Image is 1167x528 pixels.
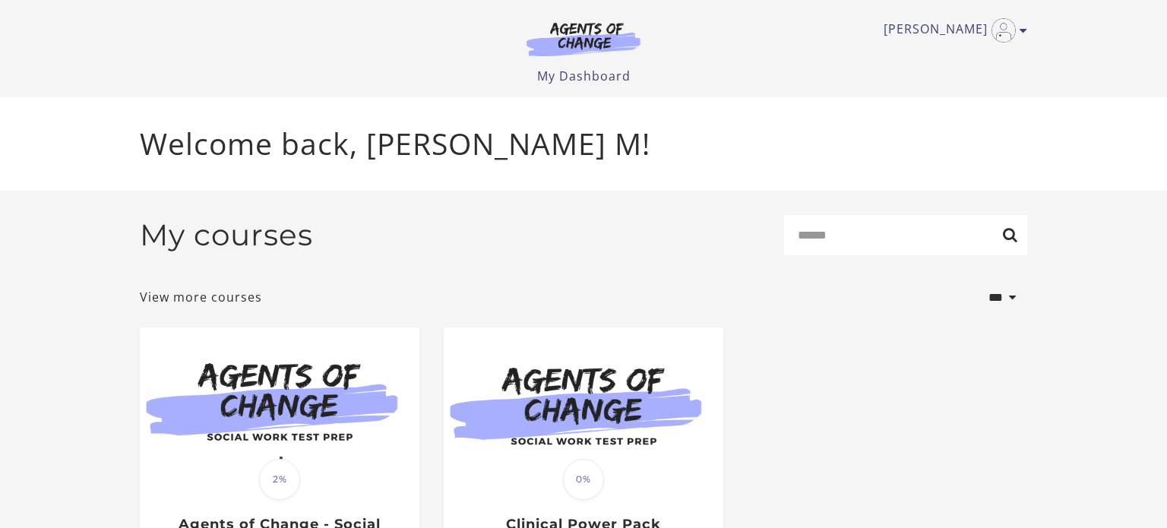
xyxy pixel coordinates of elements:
p: Welcome back, [PERSON_NAME] M! [140,122,1027,166]
img: Agents of Change Logo [511,21,656,56]
a: My Dashboard [537,68,631,84]
span: 0% [563,459,604,500]
span: 2% [259,459,300,500]
a: View more courses [140,288,262,306]
h2: My courses [140,217,313,253]
a: Toggle menu [884,18,1020,43]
